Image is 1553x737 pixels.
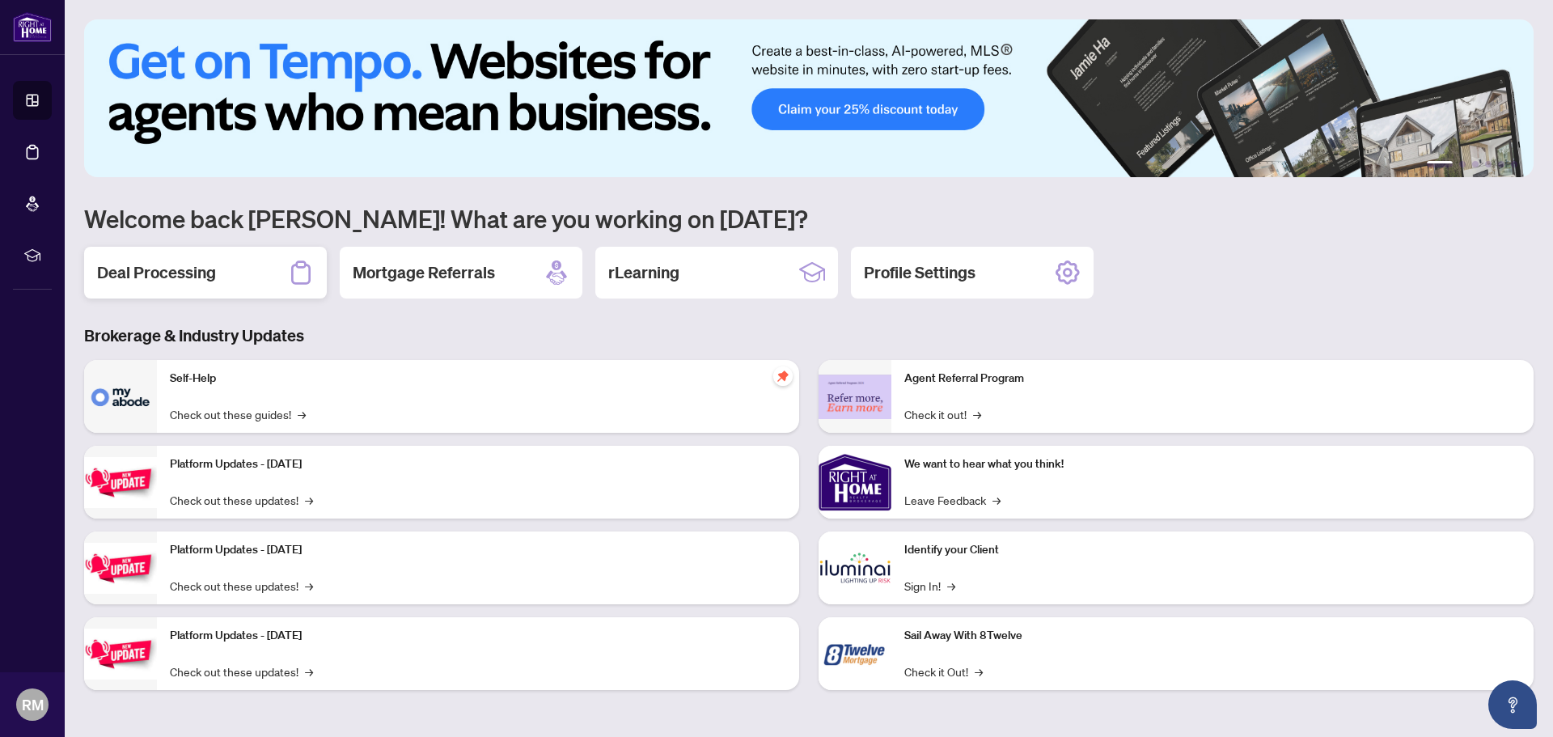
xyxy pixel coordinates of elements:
[84,629,157,680] img: Platform Updates - June 23, 2025
[84,203,1534,234] h1: Welcome back [PERSON_NAME]! What are you working on [DATE]?
[170,370,786,388] p: Self-Help
[819,375,891,419] img: Agent Referral Program
[84,543,157,594] img: Platform Updates - July 8, 2025
[947,577,955,595] span: →
[904,663,983,680] a: Check it Out!→
[84,324,1534,347] h3: Brokerage & Industry Updates
[1427,161,1453,167] button: 1
[904,627,1521,645] p: Sail Away With 8Twelve
[1472,161,1479,167] button: 3
[170,663,313,680] a: Check out these updates!→
[170,627,786,645] p: Platform Updates - [DATE]
[353,261,495,284] h2: Mortgage Referrals
[305,491,313,509] span: →
[864,261,975,284] h2: Profile Settings
[973,405,981,423] span: →
[992,491,1001,509] span: →
[904,577,955,595] a: Sign In!→
[904,405,981,423] a: Check it out!→
[298,405,306,423] span: →
[1511,161,1517,167] button: 6
[904,541,1521,559] p: Identify your Client
[773,366,793,386] span: pushpin
[84,457,157,508] img: Platform Updates - July 21, 2025
[170,541,786,559] p: Platform Updates - [DATE]
[97,261,216,284] h2: Deal Processing
[1485,161,1492,167] button: 4
[1459,161,1466,167] button: 2
[904,370,1521,388] p: Agent Referral Program
[84,360,157,433] img: Self-Help
[975,663,983,680] span: →
[819,446,891,519] img: We want to hear what you think!
[170,577,313,595] a: Check out these updates!→
[170,405,306,423] a: Check out these guides!→
[305,663,313,680] span: →
[84,19,1534,177] img: Slide 0
[13,12,52,42] img: logo
[170,491,313,509] a: Check out these updates!→
[305,577,313,595] span: →
[608,261,679,284] h2: rLearning
[1488,680,1537,729] button: Open asap
[819,617,891,690] img: Sail Away With 8Twelve
[819,532,891,604] img: Identify your Client
[170,455,786,473] p: Platform Updates - [DATE]
[22,693,44,716] span: RM
[1498,161,1504,167] button: 5
[904,455,1521,473] p: We want to hear what you think!
[904,491,1001,509] a: Leave Feedback→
